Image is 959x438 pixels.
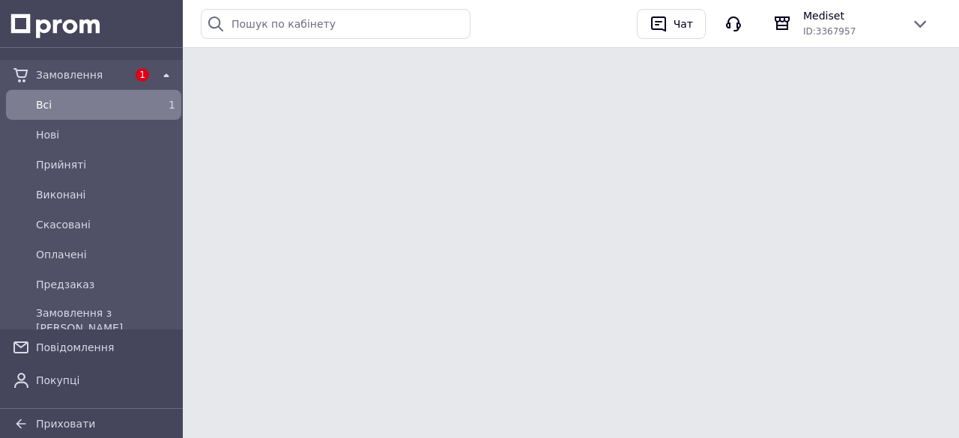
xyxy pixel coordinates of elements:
[36,67,127,82] span: Замовлення
[803,26,856,37] span: ID: 3367957
[36,187,175,202] span: Виконані
[201,9,471,39] input: Пошук по кабінету
[637,9,706,39] button: Чат
[36,247,175,262] span: Оплачені
[36,340,175,355] span: Повідомлення
[169,99,175,111] span: 1
[36,157,175,172] span: Прийняті
[36,305,175,335] span: Замовлення з [PERSON_NAME]
[803,8,899,23] span: Mediset
[36,418,95,430] span: Приховати
[36,127,175,142] span: Нові
[136,68,149,82] span: 1
[36,97,145,112] span: Всi
[36,373,175,388] span: Покупці
[36,277,175,292] span: Предзаказ
[671,13,696,35] div: Чат
[36,217,175,232] span: Скасовані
